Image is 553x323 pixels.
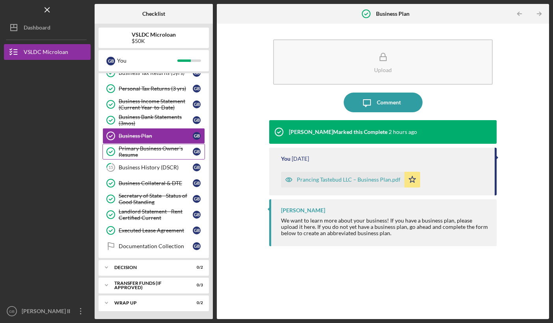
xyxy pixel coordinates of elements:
[24,20,50,37] div: Dashboard
[114,265,183,270] div: Decision
[119,114,193,126] div: Business Bank Statements (3mos)
[102,160,205,175] a: 15Business History (DSCR)GB
[193,163,201,171] div: G B
[9,309,15,314] text: GB
[281,156,290,162] div: You
[102,97,205,112] a: Business Income Statement (Current Year-to-Date)GB
[142,11,165,17] b: Checklist
[106,57,115,65] div: G B
[102,223,205,238] a: Executed Lease AgreementGB
[102,112,205,128] a: Business Bank Statements (3mos)GB
[193,148,201,156] div: G B
[344,93,423,112] button: Comment
[132,32,176,38] b: VSLDC Microloan
[119,180,193,186] div: Business Collateral & DTE
[377,93,401,112] div: Comment
[193,100,201,108] div: G B
[102,238,205,254] a: Documentation CollectionGB
[193,226,201,234] div: G B
[114,301,183,305] div: Wrap Up
[117,54,177,67] div: You
[281,207,325,213] div: [PERSON_NAME]
[374,67,392,73] div: Upload
[119,98,193,111] div: Business Income Statement (Current Year-to-Date)
[102,81,205,97] a: Personal Tax Returns (3 yrs)GB
[193,195,201,203] div: G B
[119,145,193,158] div: Primary Business Owner's Resume
[193,242,201,250] div: G B
[193,211,201,219] div: G B
[20,303,71,321] div: [PERSON_NAME] II
[102,191,205,207] a: Secretary of State - Status of Good StandingGB
[102,128,205,144] a: Business PlanGB
[189,283,203,288] div: 0 / 3
[193,85,201,93] div: G B
[193,179,201,187] div: G B
[273,39,492,85] button: Upload
[4,20,91,35] button: Dashboard
[119,208,193,221] div: Landlord Statement - Rent Certified Current
[114,281,183,290] div: Transfer Funds (If Approved)
[389,129,417,135] time: 2025-08-11 19:35
[292,156,309,162] time: 2025-08-09 06:37
[24,44,68,62] div: VSLDC Microloan
[4,44,91,60] button: VSLDC Microloan
[289,129,387,135] div: [PERSON_NAME] Marked this Complete
[281,217,488,236] div: We want to learn more about your business! If you have a business plan, please upload it here. If...
[297,176,400,183] div: Prancing Tastebud LLC – Business Plan.pdf
[119,243,193,249] div: Documentation Collection
[119,193,193,205] div: Secretary of State - Status of Good Standing
[102,175,205,191] a: Business Collateral & DTEGB
[376,11,410,17] b: Business Plan
[102,207,205,223] a: Landlord Statement - Rent Certified CurrentGB
[119,85,193,92] div: Personal Tax Returns (3 yrs)
[281,172,420,187] button: Prancing Tastebud LLC – Business Plan.pdf
[189,301,203,305] div: 0 / 2
[119,227,193,234] div: Executed Lease Agreement
[189,265,203,270] div: 0 / 2
[119,133,193,139] div: Business Plan
[108,165,113,170] tspan: 15
[119,164,193,171] div: Business History (DSCR)
[193,116,201,124] div: G B
[4,303,91,319] button: GB[PERSON_NAME] II
[102,144,205,160] a: Primary Business Owner's ResumeGB
[132,38,176,44] div: $50K
[193,132,201,140] div: G B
